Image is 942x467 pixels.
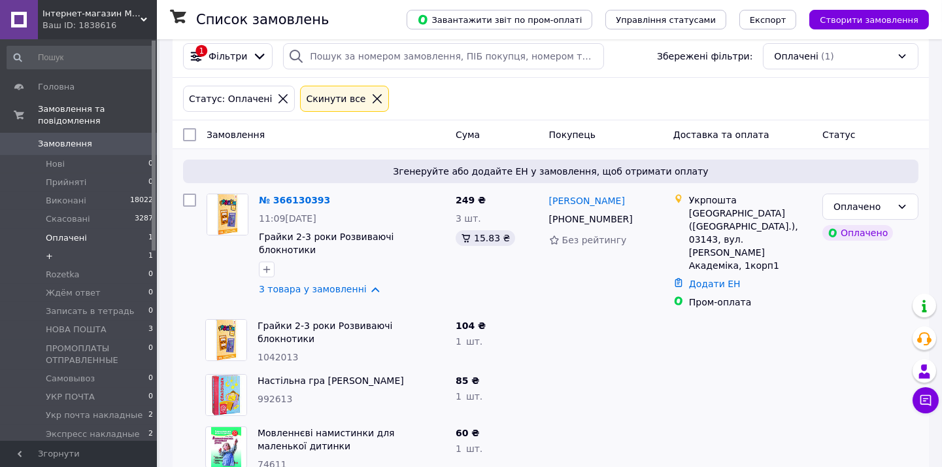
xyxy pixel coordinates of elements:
span: ПРОМОПЛАТЫ ОТПРАВЛЕННЫЕ [46,343,148,366]
span: Нові [46,158,65,170]
span: Оплачені [774,50,818,63]
span: Ждём ответ [46,287,101,299]
a: Грайки 2-3 роки Розвиваючі блокнотики [258,320,392,344]
span: Управління статусами [616,15,716,25]
span: Cума [456,130,480,140]
input: Пошук за номером замовлення, ПІБ покупця, номером телефону, Email, номером накладної [283,43,604,69]
span: 249 ₴ [456,195,486,205]
span: Без рейтингу [562,235,627,245]
div: Оплачено [833,199,892,214]
span: 1 шт. [456,391,482,402]
span: Доставка та оплата [673,130,769,140]
img: Фото товару [206,375,246,415]
span: Виконані [46,195,86,207]
button: Створити замовлення [809,10,929,29]
div: Cкинути все [303,92,368,106]
span: 0 [148,343,153,366]
a: Фото товару [207,194,248,235]
span: 1042013 [258,352,298,362]
h1: Список замовлень [196,12,329,27]
span: 85 ₴ [456,375,479,386]
a: Додати ЕН [689,279,741,289]
span: 992613 [258,394,292,404]
div: [GEOGRAPHIC_DATA] ([GEOGRAPHIC_DATA].), 03143, вул. [PERSON_NAME] Академіка, 1корп1 [689,207,812,272]
span: Створити замовлення [820,15,918,25]
span: 3 шт. [456,213,481,224]
span: 3287 [135,213,153,225]
div: Пром-оплата [689,296,812,309]
span: (1) [821,51,834,61]
span: 11:09[DATE] [259,213,316,224]
span: 3 [148,324,153,336]
span: 1 шт. [456,443,482,454]
span: Укр почта накладные [46,409,143,421]
span: 60 ₴ [456,428,479,438]
a: [PERSON_NAME] [549,194,625,207]
span: Головна [38,81,75,93]
span: Статус [822,130,856,140]
button: Чат з покупцем [913,387,939,413]
span: Экспресс накладные [46,428,140,440]
a: Мовленнєві намистинки для маленької дитинки [258,428,395,451]
span: 2 [148,428,153,440]
a: Настільна гра [PERSON_NAME] [258,375,404,386]
div: 15.83 ₴ [456,230,515,246]
button: Експорт [739,10,797,29]
a: 3 товара у замовленні [259,284,367,294]
span: [PHONE_NUMBER] [549,214,633,224]
span: Завантажити звіт по пром-оплаті [417,14,582,26]
a: Створити замовлення [796,14,929,24]
span: Прийняті [46,177,86,188]
span: Інтернет-магазин MegaBook [42,8,141,20]
span: Rozetka [46,269,80,281]
button: Управління статусами [605,10,726,29]
span: Замовлення [207,130,265,140]
span: 0 [148,158,153,170]
span: Замовлення та повідомлення [38,103,157,127]
span: Скасовані [46,213,90,225]
div: Оплачено [822,225,893,241]
input: Пошук [7,46,154,69]
span: 104 ₴ [456,320,486,331]
span: УКР ПОЧТА [46,391,95,403]
span: Фільтри [209,50,247,63]
a: Грайки 2-3 роки Розвиваючі блокнотики [259,232,394,255]
button: Завантажити звіт по пром-оплаті [407,10,592,29]
span: 0 [148,373,153,385]
div: Укрпошта [689,194,812,207]
span: Експорт [750,15,786,25]
span: 1 [148,232,153,244]
span: Згенеруйте або додайте ЕН у замовлення, щоб отримати оплату [188,165,913,178]
span: 18022 [130,195,153,207]
span: Замовлення [38,138,92,150]
div: Статус: Оплачені [186,92,275,106]
span: 0 [148,305,153,317]
span: Збережені фільтри: [657,50,752,63]
span: 2 [148,409,153,421]
img: Фото товару [206,320,246,360]
span: НОВА ПОШТА [46,324,107,336]
a: № 366130393 [259,195,330,205]
span: 0 [148,269,153,281]
span: Самовывоз [46,373,95,385]
span: Записать в тетрадь [46,305,135,317]
div: Ваш ID: 1838616 [42,20,157,31]
span: 1 [148,251,153,262]
span: Оплачені [46,232,87,244]
span: 0 [148,391,153,403]
span: 0 [148,287,153,299]
img: Фото товару [207,194,248,235]
span: Покупець [549,130,596,140]
span: + [46,251,53,262]
span: 1 шт. [456,336,482,347]
span: 0 [148,177,153,188]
